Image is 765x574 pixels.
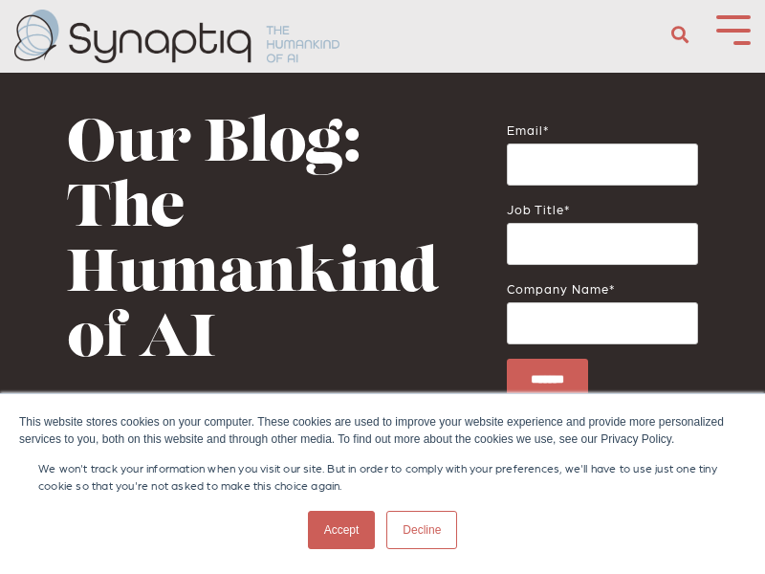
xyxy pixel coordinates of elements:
a: Decline [386,511,457,549]
p: We won't track your information when you visit our site. But in order to comply with your prefere... [38,459,727,494]
span: Email [507,122,543,137]
span: Company name [507,281,609,296]
a: Accept [308,511,376,549]
h1: Our Blog: The Humankind of AI [67,114,478,375]
img: synaptiq logo-2 [14,10,339,63]
span: Job title [507,202,564,216]
div: This website stores cookies on your computer. These cookies are used to improve your website expe... [19,413,746,448]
